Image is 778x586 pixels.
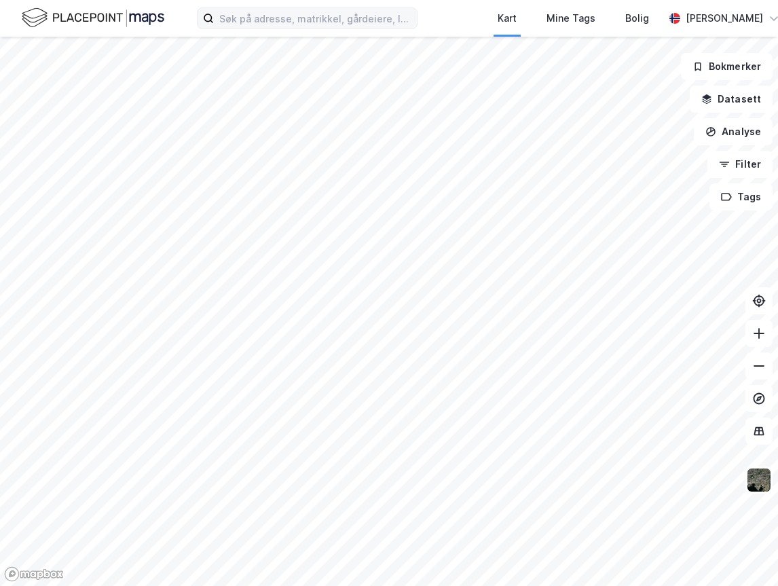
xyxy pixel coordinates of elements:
[625,10,649,26] div: Bolig
[22,6,164,30] img: logo.f888ab2527a4732fd821a326f86c7f29.svg
[710,521,778,586] div: Kontrollprogram for chat
[710,521,778,586] iframe: Chat Widget
[547,10,595,26] div: Mine Tags
[498,10,517,26] div: Kart
[214,8,417,29] input: Søk på adresse, matrikkel, gårdeiere, leietakere eller personer
[686,10,763,26] div: [PERSON_NAME]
